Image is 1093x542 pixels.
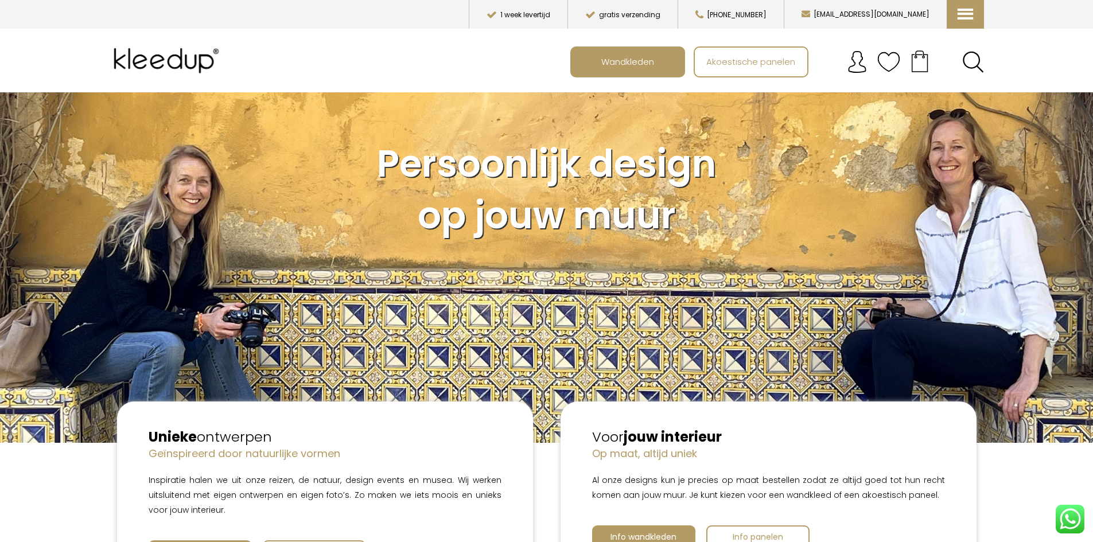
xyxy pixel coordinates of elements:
h4: Geïnspireerd door natuurlijke vormen [149,446,501,461]
nav: Main menu [570,46,993,77]
img: Kleedup [110,38,228,84]
span: op jouw muur [418,189,676,241]
a: Akoestische panelen [695,48,807,76]
span: Wandkleden [595,50,660,72]
span: Persoonlijk design [377,138,716,190]
h4: Op maat, altijd uniek [592,446,945,461]
a: Your cart [900,46,939,75]
a: Wandkleden [571,48,684,76]
img: account.svg [846,50,869,73]
p: Inspiratie halen we uit onze reizen, de natuur, design events en musea. Wij werken uitsluitend me... [149,473,501,517]
p: Al onze designs kun je precies op maat bestellen zodat ze altijd goed tot hun recht komen aan jou... [592,473,945,502]
a: Search [962,51,984,73]
img: verlanglijstje.svg [877,50,900,73]
span: Akoestische panelen [700,50,802,72]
